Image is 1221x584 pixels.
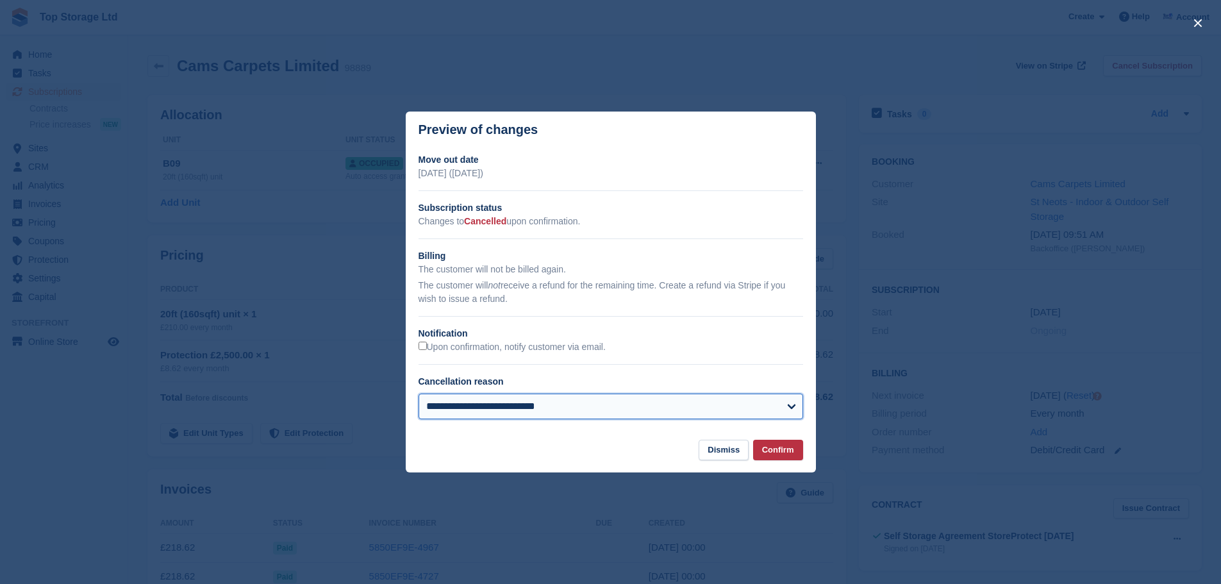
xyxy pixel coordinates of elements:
[419,342,606,353] label: Upon confirmation, notify customer via email.
[419,279,803,306] p: The customer will receive a refund for the remaining time. Create a refund via Stripe if you wish...
[419,122,538,137] p: Preview of changes
[419,201,803,215] h2: Subscription status
[419,167,803,180] p: [DATE] ([DATE])
[464,216,506,226] span: Cancelled
[419,342,427,350] input: Upon confirmation, notify customer via email.
[419,249,803,263] h2: Billing
[699,440,749,461] button: Dismiss
[419,153,803,167] h2: Move out date
[419,327,803,340] h2: Notification
[753,440,803,461] button: Confirm
[419,263,803,276] p: The customer will not be billed again.
[488,280,500,290] em: not
[419,376,504,387] label: Cancellation reason
[419,215,803,228] p: Changes to upon confirmation.
[1188,13,1208,33] button: close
